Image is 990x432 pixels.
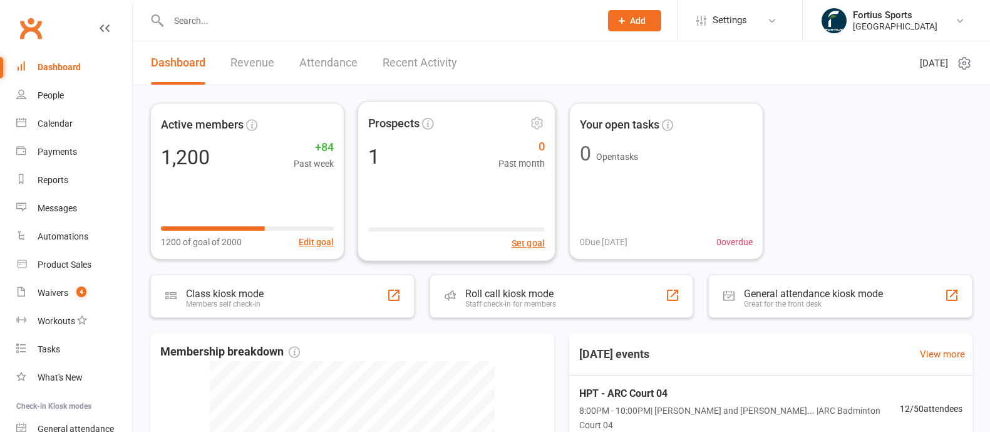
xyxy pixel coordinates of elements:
[853,9,937,21] div: Fortius Sports
[230,41,274,85] a: Revenue
[16,279,132,307] a: Waivers 4
[38,119,73,129] div: Calendar
[16,335,132,364] a: Tasks
[716,235,753,249] span: 0 overdue
[369,115,420,133] span: Prospects
[38,316,75,326] div: Workouts
[38,147,77,157] div: Payments
[16,53,132,82] a: Dashboard
[38,344,60,354] div: Tasks
[161,235,242,249] span: 1200 of goal of 2000
[16,364,132,392] a: What's New
[186,300,264,308] div: Members self check-in
[76,287,86,297] span: 4
[853,21,937,32] div: [GEOGRAPHIC_DATA]
[160,343,300,361] span: Membership breakdown
[512,236,545,250] button: Set goal
[920,56,948,71] span: [DATE]
[16,138,132,166] a: Payments
[16,251,132,279] a: Product Sales
[822,8,847,33] img: thumb_image1743802567.png
[38,372,83,382] div: What's New
[498,156,545,171] span: Past month
[38,175,68,185] div: Reports
[744,288,883,300] div: General attendance kiosk mode
[579,386,900,402] span: HPT - ARC Court 04
[299,41,358,85] a: Attendance
[16,194,132,223] a: Messages
[294,157,334,171] span: Past week
[15,13,46,44] a: Clubworx
[498,138,545,156] span: 0
[151,41,205,85] a: Dashboard
[16,82,132,110] a: People
[713,6,747,34] span: Settings
[16,307,132,335] a: Workouts
[900,402,962,416] span: 12 / 50 attendees
[161,147,210,167] div: 1,200
[465,300,556,308] div: Staff check-in for members
[369,147,380,167] div: 1
[38,260,91,270] div: Product Sales
[744,300,883,308] div: Great for the front desk
[580,144,591,164] div: 0
[38,288,68,298] div: Waivers
[299,235,334,249] button: Edit goal
[38,203,77,213] div: Messages
[294,139,334,157] span: +84
[465,288,556,300] div: Roll call kiosk mode
[569,343,659,366] h3: [DATE] events
[38,231,88,241] div: Automations
[16,110,132,138] a: Calendar
[580,235,627,249] span: 0 Due [DATE]
[383,41,457,85] a: Recent Activity
[38,62,81,72] div: Dashboard
[16,223,132,251] a: Automations
[630,16,646,26] span: Add
[165,12,592,29] input: Search...
[186,288,264,300] div: Class kiosk mode
[608,10,661,31] button: Add
[161,116,244,134] span: Active members
[38,90,64,100] div: People
[596,152,638,162] span: Open tasks
[16,166,132,194] a: Reports
[579,404,900,432] span: 8:00PM - 10:00PM | [PERSON_NAME] and [PERSON_NAME]... | ARC Badminton Court 04
[580,116,659,134] span: Your open tasks
[920,347,965,362] a: View more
